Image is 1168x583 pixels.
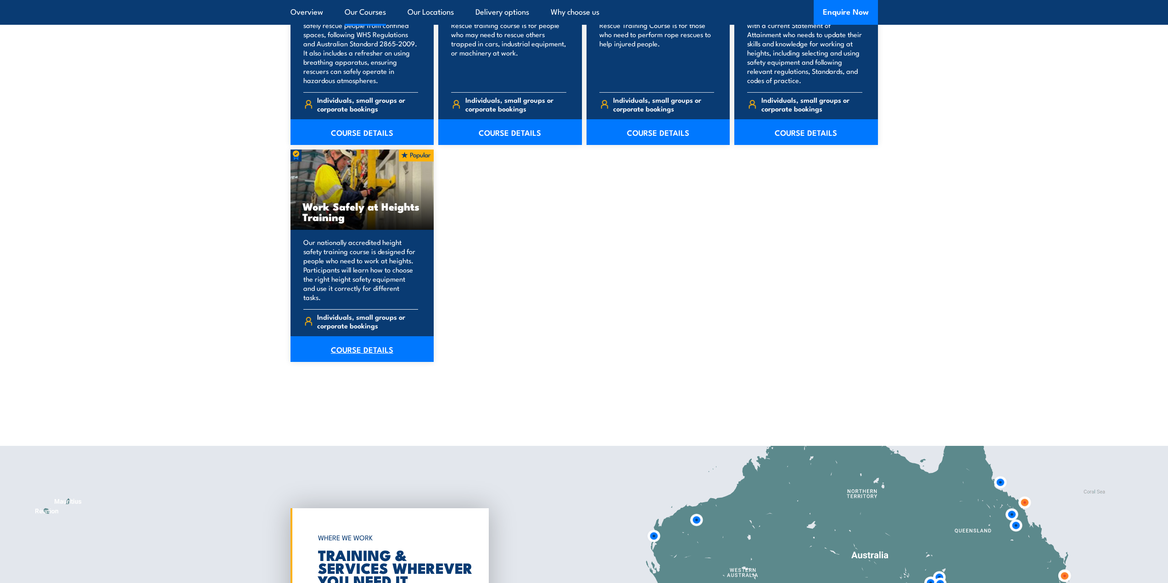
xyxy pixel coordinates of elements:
p: Our nationally accredited height safety training course is designed for people who need to work a... [303,238,419,302]
h6: WHERE WE WORK [318,529,457,546]
span: Individuals, small groups or corporate bookings [465,95,566,113]
a: COURSE DETAILS [291,119,434,145]
span: Individuals, small groups or corporate bookings [317,95,418,113]
p: This refresher course is for anyone with a current Statement of Attainment who needs to update th... [747,11,862,85]
h3: Work Safely at Heights Training [302,201,422,222]
p: Our nationally accredited Road Crash Rescue training course is for people who may need to rescue ... [451,11,566,85]
a: COURSE DETAILS [734,119,878,145]
p: This course teaches your team how to safely rescue people from confined spaces, following WHS Reg... [303,11,419,85]
span: Individuals, small groups or corporate bookings [761,95,862,113]
a: COURSE DETAILS [438,119,582,145]
p: Our nationally accredited Vertical Rescue Training Course is for those who need to perform rope r... [599,11,715,85]
a: COURSE DETAILS [291,336,434,362]
span: Individuals, small groups or corporate bookings [317,312,418,330]
a: COURSE DETAILS [587,119,730,145]
span: Individuals, small groups or corporate bookings [613,95,714,113]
